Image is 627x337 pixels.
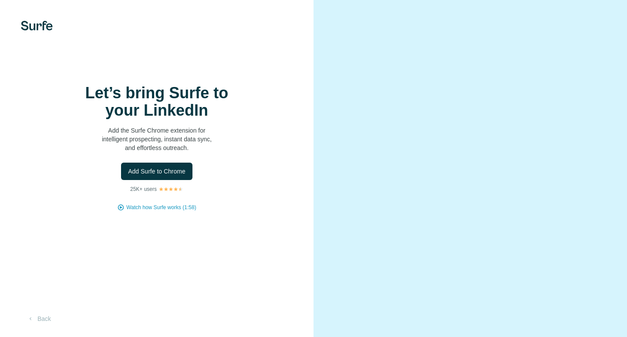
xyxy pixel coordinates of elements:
button: Add Surfe to Chrome [121,163,192,180]
p: Add the Surfe Chrome extension for intelligent prospecting, instant data sync, and effortless out... [70,126,244,152]
span: Add Surfe to Chrome [128,167,185,176]
img: Surfe's logo [21,21,53,30]
button: Watch how Surfe works (1:58) [126,204,196,211]
img: Rating Stars [158,187,183,192]
button: Back [21,311,57,327]
h1: Let’s bring Surfe to your LinkedIn [70,84,244,119]
p: 25K+ users [130,185,157,193]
